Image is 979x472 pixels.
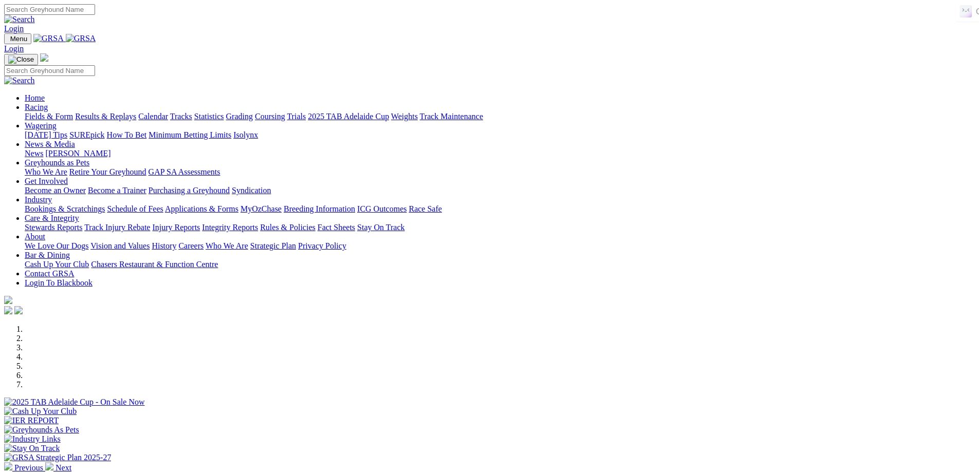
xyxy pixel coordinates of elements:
a: About [25,232,45,241]
img: Stay On Track [4,444,60,453]
a: Privacy Policy [298,241,346,250]
a: Coursing [255,112,285,121]
a: Fact Sheets [318,223,355,232]
span: Previous [14,463,43,472]
a: Statistics [194,112,224,121]
span: Next [56,463,71,472]
a: Greyhounds as Pets [25,158,89,167]
div: Get Involved [25,186,975,195]
a: Track Injury Rebate [84,223,150,232]
a: Become an Owner [25,186,86,195]
a: Previous [4,463,45,472]
a: Race Safe [409,204,441,213]
a: Results & Replays [75,112,136,121]
a: Chasers Restaurant & Function Centre [91,260,218,269]
a: Fields & Form [25,112,73,121]
a: Contact GRSA [25,269,74,278]
a: Minimum Betting Limits [149,130,231,139]
button: Toggle navigation [4,33,31,44]
a: Integrity Reports [202,223,258,232]
div: Care & Integrity [25,223,975,232]
a: MyOzChase [241,204,282,213]
img: GRSA [33,34,64,43]
a: Applications & Forms [165,204,238,213]
a: Cash Up Your Club [25,260,89,269]
img: logo-grsa-white.png [40,53,48,62]
img: logo-grsa-white.png [4,296,12,304]
div: News & Media [25,149,975,158]
div: Bar & Dining [25,260,975,269]
a: ICG Outcomes [357,204,407,213]
img: twitter.svg [14,306,23,314]
a: Login [4,44,24,53]
img: IER REPORT [4,416,59,425]
img: facebook.svg [4,306,12,314]
div: About [25,241,975,251]
input: Search [4,4,95,15]
img: Cash Up Your Club [4,407,77,416]
a: [PERSON_NAME] [45,149,110,158]
a: Weights [391,112,418,121]
a: Who We Are [206,241,248,250]
a: Become a Trainer [88,186,146,195]
a: 2025 TAB Adelaide Cup [308,112,389,121]
a: Injury Reports [152,223,200,232]
a: Stay On Track [357,223,404,232]
a: Next [45,463,71,472]
button: Toggle navigation [4,54,38,65]
a: Racing [25,103,48,111]
a: Strategic Plan [250,241,296,250]
img: Search [4,15,35,24]
img: Search [4,76,35,85]
a: Breeding Information [284,204,355,213]
a: Login To Blackbook [25,278,93,287]
a: Isolynx [233,130,258,139]
div: Racing [25,112,975,121]
input: Search [4,65,95,76]
a: SUREpick [69,130,104,139]
img: chevron-right-pager-white.svg [45,462,53,470]
a: Stewards Reports [25,223,82,232]
a: Grading [226,112,253,121]
a: Get Involved [25,177,68,185]
a: Retire Your Greyhound [69,167,146,176]
a: Tracks [170,112,192,121]
a: Wagering [25,121,57,130]
img: GRSA [66,34,96,43]
a: Vision and Values [90,241,150,250]
span: Menu [10,35,27,43]
a: Rules & Policies [260,223,316,232]
a: Industry [25,195,52,204]
a: Purchasing a Greyhound [149,186,230,195]
img: 2025 TAB Adelaide Cup - On Sale Now [4,398,145,407]
a: News [25,149,43,158]
a: News & Media [25,140,75,148]
img: Industry Links [4,435,61,444]
a: Login [4,24,24,33]
img: GRSA Strategic Plan 2025-27 [4,453,111,462]
a: Trials [287,112,306,121]
img: Close [8,55,34,64]
a: Schedule of Fees [107,204,163,213]
div: Industry [25,204,975,214]
a: Calendar [138,112,168,121]
img: Greyhounds As Pets [4,425,79,435]
a: [DATE] Tips [25,130,67,139]
a: Bookings & Scratchings [25,204,105,213]
a: Bar & Dining [25,251,70,259]
a: Careers [178,241,204,250]
a: History [152,241,176,250]
a: Home [25,93,45,102]
a: GAP SA Assessments [149,167,220,176]
div: Wagering [25,130,975,140]
a: Who We Are [25,167,67,176]
a: Syndication [232,186,271,195]
a: Track Maintenance [420,112,483,121]
a: We Love Our Dogs [25,241,88,250]
img: chevron-left-pager-white.svg [4,462,12,470]
a: Care & Integrity [25,214,79,222]
a: How To Bet [107,130,147,139]
div: Greyhounds as Pets [25,167,975,177]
